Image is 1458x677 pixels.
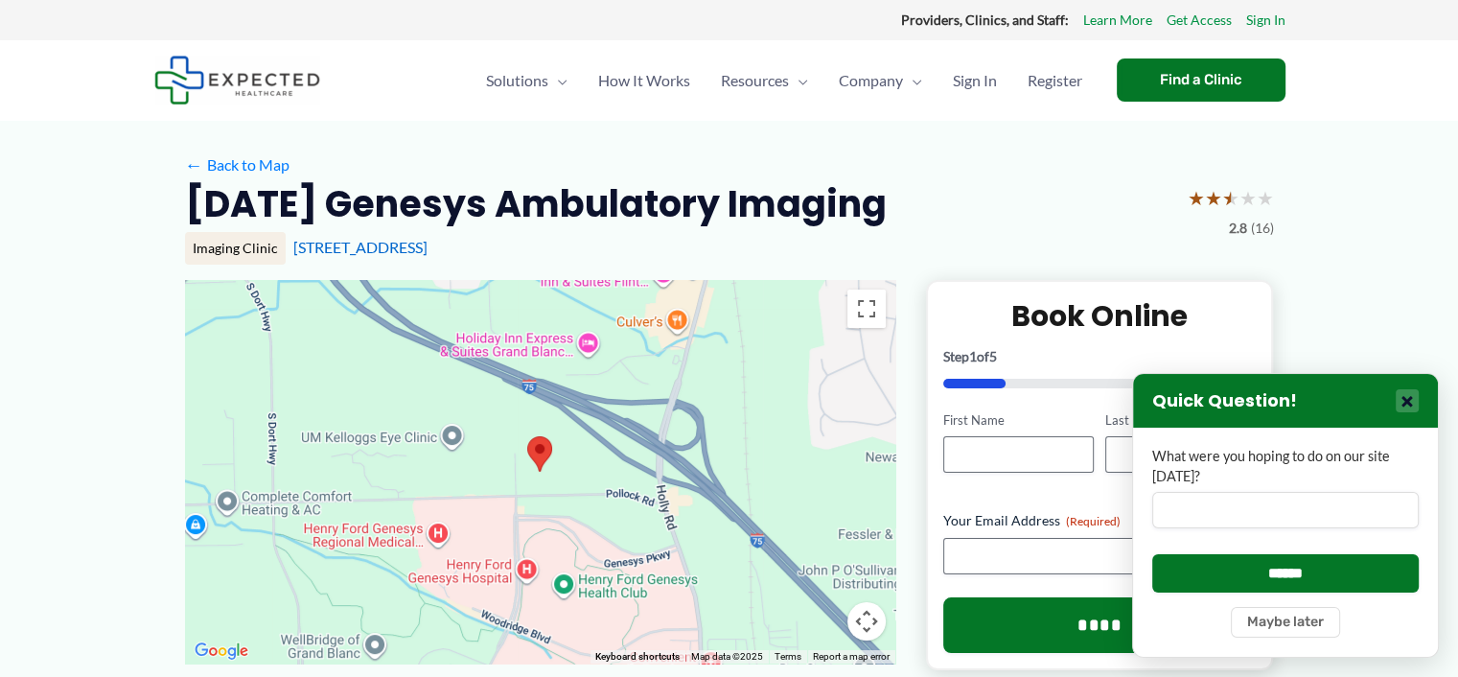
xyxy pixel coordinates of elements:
[1229,216,1247,241] span: 2.8
[1083,8,1152,33] a: Learn More
[721,47,789,114] span: Resources
[691,651,763,662] span: Map data ©2025
[1257,180,1274,216] span: ★
[471,47,1098,114] nav: Primary Site Navigation
[969,348,977,364] span: 1
[903,47,922,114] span: Menu Toggle
[943,411,1094,430] label: First Name
[1396,389,1419,412] button: Close
[185,151,289,179] a: ←Back to Map
[185,155,203,174] span: ←
[901,12,1069,28] strong: Providers, Clinics, and Staff:
[847,602,886,641] button: Map camera controls
[1117,58,1285,102] a: Find a Clinic
[1167,8,1232,33] a: Get Access
[813,651,890,662] a: Report a map error
[937,47,1012,114] a: Sign In
[190,639,253,664] a: Open this area in Google Maps (opens a new window)
[943,297,1257,335] h2: Book Online
[154,56,320,105] img: Expected Healthcare Logo - side, dark font, small
[595,650,680,664] button: Keyboard shortcuts
[1239,180,1257,216] span: ★
[847,290,886,328] button: Toggle fullscreen view
[185,180,887,227] h2: [DATE] Genesys Ambulatory Imaging
[1231,607,1340,638] button: Maybe later
[598,47,690,114] span: How It Works
[548,47,567,114] span: Menu Toggle
[1105,411,1256,430] label: Last Name
[1152,390,1297,412] h3: Quick Question!
[953,47,997,114] span: Sign In
[1028,47,1082,114] span: Register
[293,238,428,256] a: [STREET_ADDRESS]
[486,47,548,114] span: Solutions
[775,651,801,662] a: Terms (opens in new tab)
[471,47,583,114] a: SolutionsMenu Toggle
[1152,447,1419,486] label: What were you hoping to do on our site [DATE]?
[789,47,808,114] span: Menu Toggle
[190,639,253,664] img: Google
[839,47,903,114] span: Company
[823,47,937,114] a: CompanyMenu Toggle
[1246,8,1285,33] a: Sign In
[943,350,1257,363] p: Step of
[943,511,1257,530] label: Your Email Address
[185,232,286,265] div: Imaging Clinic
[1222,180,1239,216] span: ★
[1251,216,1274,241] span: (16)
[1012,47,1098,114] a: Register
[989,348,997,364] span: 5
[1188,180,1205,216] span: ★
[1205,180,1222,216] span: ★
[706,47,823,114] a: ResourcesMenu Toggle
[1066,514,1121,528] span: (Required)
[583,47,706,114] a: How It Works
